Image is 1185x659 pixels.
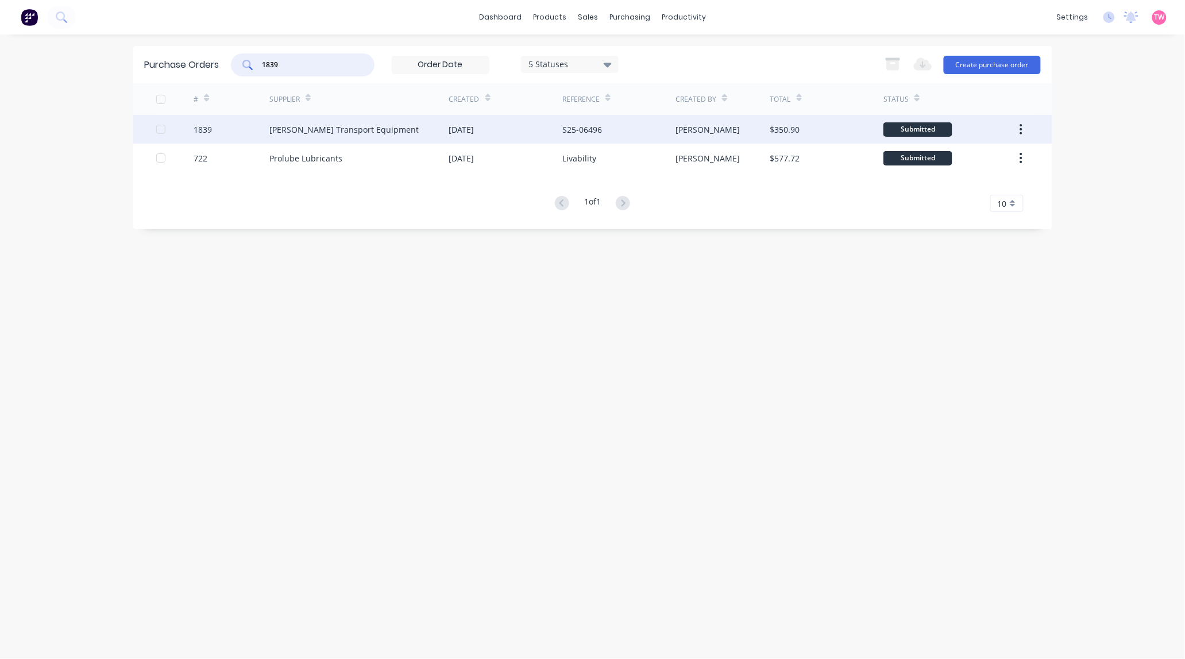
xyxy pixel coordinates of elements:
[676,152,740,164] div: [PERSON_NAME]
[269,94,300,105] div: Supplier
[1051,9,1094,26] div: settings
[21,9,38,26] img: Factory
[562,152,596,164] div: Livability
[527,9,572,26] div: products
[770,124,800,136] div: $350.90
[656,9,712,26] div: productivity
[562,124,602,136] div: S25-06496
[269,124,419,136] div: [PERSON_NAME] Transport Equipment
[584,195,601,212] div: 1 of 1
[883,94,909,105] div: Status
[269,152,342,164] div: Prolube Lubricants
[449,94,480,105] div: Created
[1155,12,1165,22] span: TW
[528,58,611,70] div: 5 Statuses
[261,59,357,71] input: Search purchase orders...
[883,151,952,165] div: Submitted
[145,58,219,72] div: Purchase Orders
[194,152,207,164] div: 722
[770,152,800,164] div: $577.72
[392,56,489,74] input: Order Date
[194,124,212,136] div: 1839
[562,94,600,105] div: Reference
[676,124,740,136] div: [PERSON_NAME]
[770,94,791,105] div: Total
[572,9,604,26] div: sales
[449,124,474,136] div: [DATE]
[449,152,474,164] div: [DATE]
[944,56,1041,74] button: Create purchase order
[473,9,527,26] a: dashboard
[194,94,198,105] div: #
[883,122,952,137] div: Submitted
[998,198,1007,210] span: 10
[676,94,716,105] div: Created By
[604,9,656,26] div: purchasing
